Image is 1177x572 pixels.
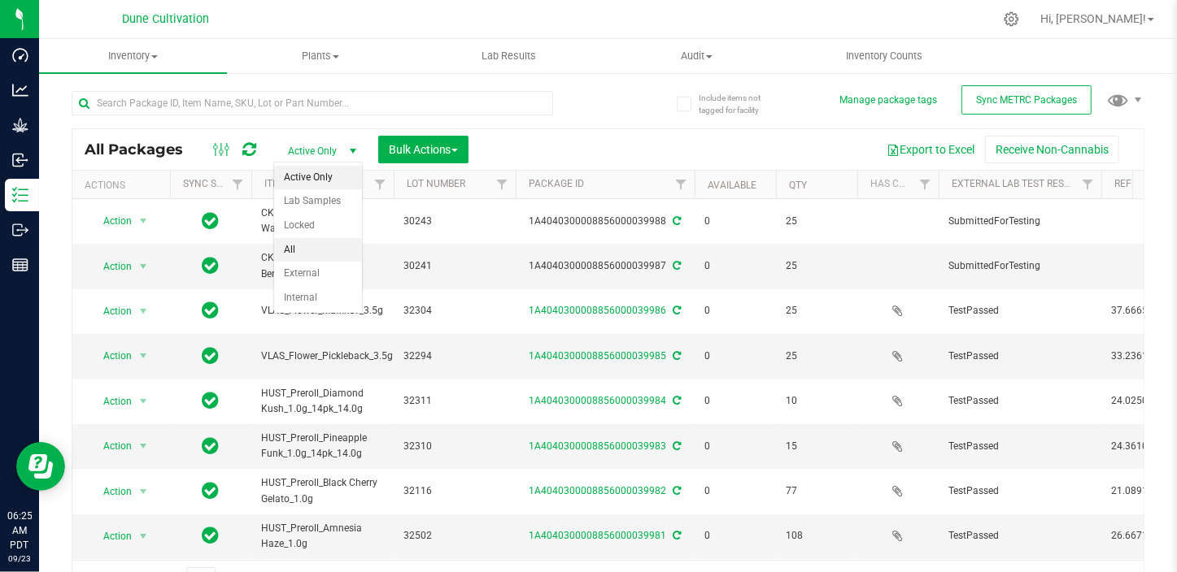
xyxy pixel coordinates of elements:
p: 09/23 [7,552,32,565]
inline-svg: Inventory [12,187,28,203]
button: Receive Non-Cannabis [985,136,1119,163]
li: All [274,238,362,262]
a: Qty [789,180,807,191]
span: Action [89,480,133,503]
span: Audit [604,49,790,63]
a: Inventory [39,39,227,73]
span: In Sync [203,524,220,547]
li: Internal [274,286,362,310]
span: 77 [786,483,848,499]
span: select [133,210,154,232]
span: 0 [704,303,766,318]
span: Sync from Compliance System [671,305,682,316]
button: Bulk Actions [378,136,469,163]
li: External [274,262,362,286]
a: 1A4040300008856000039982 [530,485,667,496]
span: 32304 [403,303,506,318]
span: 0 [704,439,766,454]
a: Package ID [529,178,584,189]
span: CK_Flower_Blue Wagyu_3.5g [261,206,384,236]
li: Active Only [274,166,362,190]
inline-svg: Inbound [12,152,28,168]
span: All Packages [85,141,199,158]
span: Inventory Counts [824,49,944,63]
span: 25 [786,214,848,229]
a: Inventory Counts [791,39,979,73]
button: Sync METRC Packages [961,85,1092,115]
a: Sync Status [183,178,246,189]
span: select [133,390,154,413]
span: HUST_Preroll_Black Cherry Gelato_1.0g [261,475,384,506]
span: In Sync [203,254,220,277]
a: Lab Results [415,39,603,73]
span: Include items not tagged for facility [699,92,780,116]
div: 1A4040300008856000039987 [513,258,697,274]
span: 0 [704,349,766,364]
a: Available [708,180,756,191]
span: Plants [228,49,414,63]
span: TestPassed [948,349,1092,364]
span: VLAS_Flower_Muffins?_3.5g [261,303,384,318]
span: 0 [704,258,766,274]
span: 25 [786,349,848,364]
a: 1A4040300008856000039984 [530,395,667,406]
inline-svg: Outbound [12,222,28,238]
span: In Sync [203,344,220,367]
span: select [133,480,154,503]
span: Hi, [PERSON_NAME]! [1040,12,1146,25]
span: TestPassed [948,303,1092,318]
div: 1A4040300008856000039988 [513,214,697,229]
span: 30243 [403,214,506,229]
span: select [133,300,154,323]
span: 32116 [403,483,506,499]
a: 1A4040300008856000039985 [530,350,667,362]
a: Plants [227,39,415,73]
span: Inventory [39,49,227,63]
a: Filter [1075,171,1101,198]
span: Sync from Compliance System [671,350,682,362]
a: Item Name [264,178,316,189]
span: In Sync [203,389,220,412]
span: TestPassed [948,393,1092,409]
th: Has COA [857,171,939,199]
iframe: Resource center [16,442,65,491]
span: Sync from Compliance System [671,530,682,541]
span: Sync from Compliance System [671,260,682,271]
span: Action [89,300,133,323]
span: select [133,255,154,278]
span: In Sync [203,210,220,232]
div: Actions [85,180,163,191]
span: 0 [704,214,766,229]
span: Action [89,390,133,413]
span: select [133,344,154,367]
span: HUST_Preroll_Diamond Kush_1.0g_14pk_14.0g [261,386,384,417]
div: Manage settings [1001,11,1022,27]
a: Filter [912,171,939,198]
span: 0 [704,483,766,499]
span: 30241 [403,258,506,274]
inline-svg: Analytics [12,82,28,98]
a: Filter [367,171,394,198]
a: Filter [225,171,251,198]
span: In Sync [203,435,220,457]
span: CK_Flower_Clout Berriez_3.5g [261,250,384,281]
span: 25 [786,303,848,318]
span: Lab Results [460,49,558,63]
span: Sync from Compliance System [671,485,682,496]
span: Bulk Actions [389,143,458,156]
span: Action [89,525,133,548]
span: Action [89,435,133,457]
span: Dune Cultivation [123,12,210,26]
a: 1A4040300008856000039986 [530,305,667,316]
a: Lot Number [407,178,465,189]
a: Filter [668,171,695,198]
button: Manage package tags [839,93,937,107]
a: External Lab Test Result [952,178,1079,189]
span: Sync METRC Packages [976,94,1077,106]
span: select [133,435,154,457]
p: 06:25 AM PDT [7,509,32,552]
span: SubmittedForTesting [948,258,1092,274]
span: 0 [704,528,766,544]
span: SubmittedForTesting [948,214,1092,229]
li: Lab Samples [274,189,362,214]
